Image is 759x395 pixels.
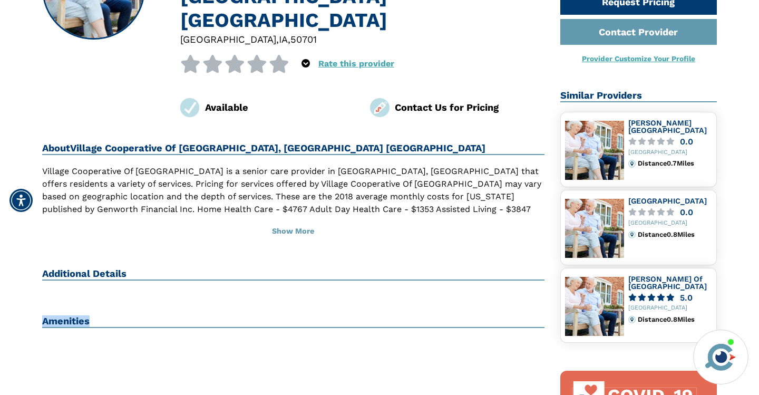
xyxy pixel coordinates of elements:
a: Rate this provider [318,59,394,69]
a: Contact Provider [560,19,717,45]
div: Distance 0.7 Miles [638,160,712,167]
h2: Amenities [42,315,544,328]
a: Provider Customize Your Profile [582,54,695,63]
div: Popover trigger [301,55,310,73]
div: Available [205,100,355,114]
span: , [276,34,279,45]
img: avatar [703,339,738,375]
div: 0.0 [680,138,693,146]
span: IA [279,34,288,45]
div: Contact Us for Pricing [395,100,544,114]
p: Village Cooperative Of [GEOGRAPHIC_DATA] is a senior care provider in [GEOGRAPHIC_DATA], [GEOGRAP... [42,165,544,241]
a: 0.0 [628,138,713,146]
div: [GEOGRAPHIC_DATA] [628,149,713,156]
div: Accessibility Menu [9,189,33,212]
button: Show More [42,220,544,243]
h2: About Village Cooperative Of [GEOGRAPHIC_DATA], [GEOGRAPHIC_DATA] [GEOGRAPHIC_DATA] [42,142,544,155]
h2: Similar Providers [560,90,717,102]
span: , [288,34,290,45]
span: [GEOGRAPHIC_DATA] [180,34,276,45]
div: 50701 [290,32,317,46]
h2: Additional Details [42,268,544,281]
img: distance.svg [628,160,636,167]
a: [PERSON_NAME][GEOGRAPHIC_DATA] [628,119,707,134]
iframe: iframe [550,179,748,323]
